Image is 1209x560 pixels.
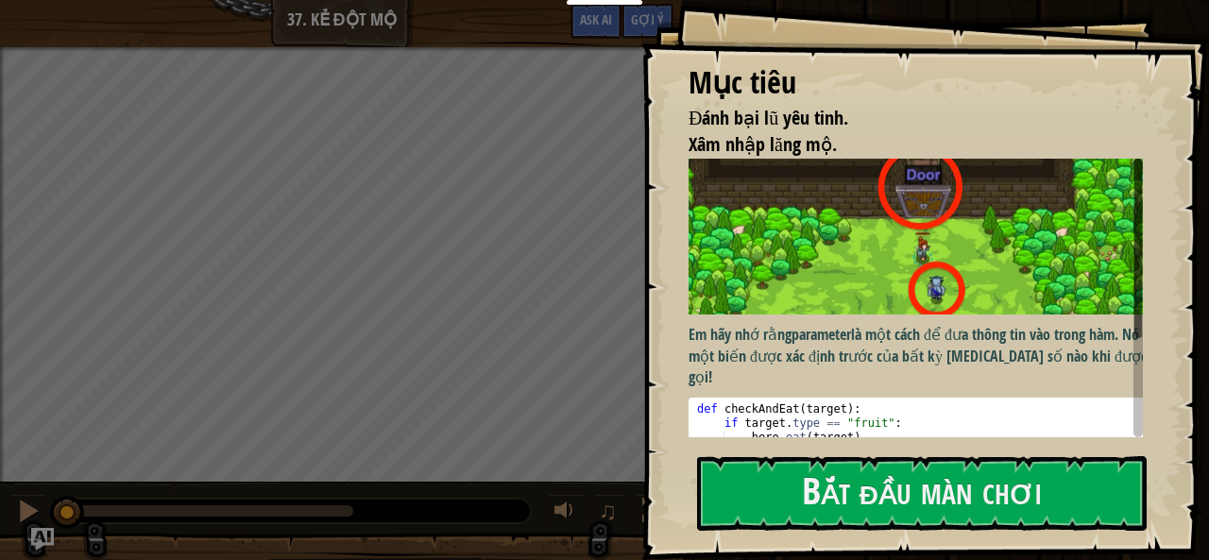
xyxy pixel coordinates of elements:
button: Ask AI [570,4,622,39]
span: ♫ [599,497,618,525]
button: Bật tắt chế độ toàn màn hình [636,494,673,533]
button: Tùy chỉnh âm lượng [548,494,586,533]
span: Xâm nhập lăng mộ. [689,131,837,157]
span: Ask AI [580,10,612,28]
button: Ask AI [31,528,54,551]
li: Đánh bại lũ yêu tinh. [665,105,1138,132]
button: Bắt đầu màn chơi [697,456,1147,531]
button: ♫ [595,494,627,533]
img: Tomb raider [689,159,1157,314]
span: Đánh bại lũ yêu tinh. [689,105,848,130]
button: Ctrl + P: Pause [9,494,47,533]
li: Xâm nhập lăng mộ. [665,131,1138,159]
strong: parameter [792,324,851,345]
span: Gợi ý [631,10,664,28]
div: Mục tiêu [689,61,1143,105]
p: Em hãy nhớ rằng là một cách để đưa thông tin vào trong hàm. Nó là một biến được xác định trước củ... [689,324,1157,389]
